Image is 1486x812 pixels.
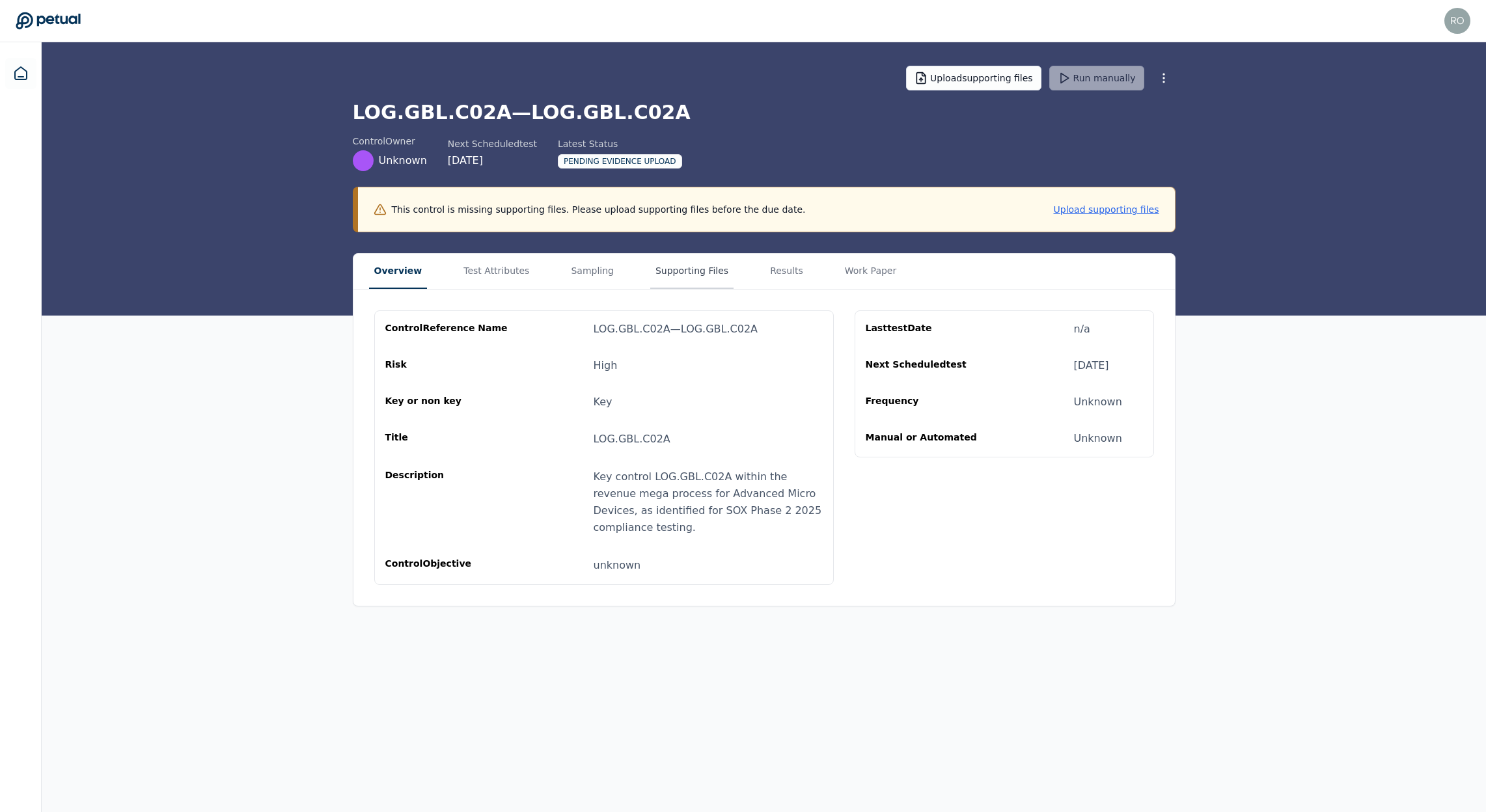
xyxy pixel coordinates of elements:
[566,254,619,289] button: Sampling
[866,394,991,410] div: Frequency
[1152,66,1176,90] button: More Options
[385,321,510,337] div: control Reference Name
[379,153,427,169] span: Unknown
[866,358,991,373] div: Next Scheduled test
[594,433,670,445] span: LOG.GBL.C02A
[765,254,808,289] button: Results
[385,557,510,574] div: control Objective
[840,254,902,289] button: Work Paper
[448,137,537,150] div: Next Scheduled test
[385,394,510,410] div: Key or non key
[1074,431,1122,446] div: Unknown
[866,431,991,446] div: Manual or Automated
[5,58,36,89] a: Dashboard
[448,153,537,169] div: [DATE]
[594,557,823,574] div: unknown
[594,358,618,373] div: High
[1074,394,1122,410] div: Unknown
[594,468,823,536] div: Key control LOG.GBL.C02A within the revenue mega process for Advanced Micro Devices, as identifie...
[392,203,806,216] p: This control is missing supporting files. Please upload supporting files before the due date.
[385,431,510,448] div: Title
[385,358,510,373] div: Risk
[353,135,427,148] div: control Owner
[594,394,612,410] div: Key
[353,101,1176,124] h1: LOG.GBL.C02A — LOG.GBL.C02A
[385,468,510,536] div: Description
[650,254,734,289] button: Supporting Files
[1049,66,1144,90] button: Run manually
[594,321,758,337] div: LOG.GBL.C02A — LOG.GBL.C02A
[558,154,682,169] div: Pending Evidence Upload
[558,137,682,150] div: Latest Status
[1444,8,1470,34] img: roberto+amd@petual.ai
[866,321,991,337] div: Last test Date
[458,254,534,289] button: Test Attributes
[16,12,81,30] a: Go to Dashboard
[1074,321,1090,337] div: n/a
[906,66,1041,90] button: Uploadsupporting files
[369,254,428,289] button: Overview
[1074,358,1109,373] div: [DATE]
[1054,203,1159,216] button: Upload supporting files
